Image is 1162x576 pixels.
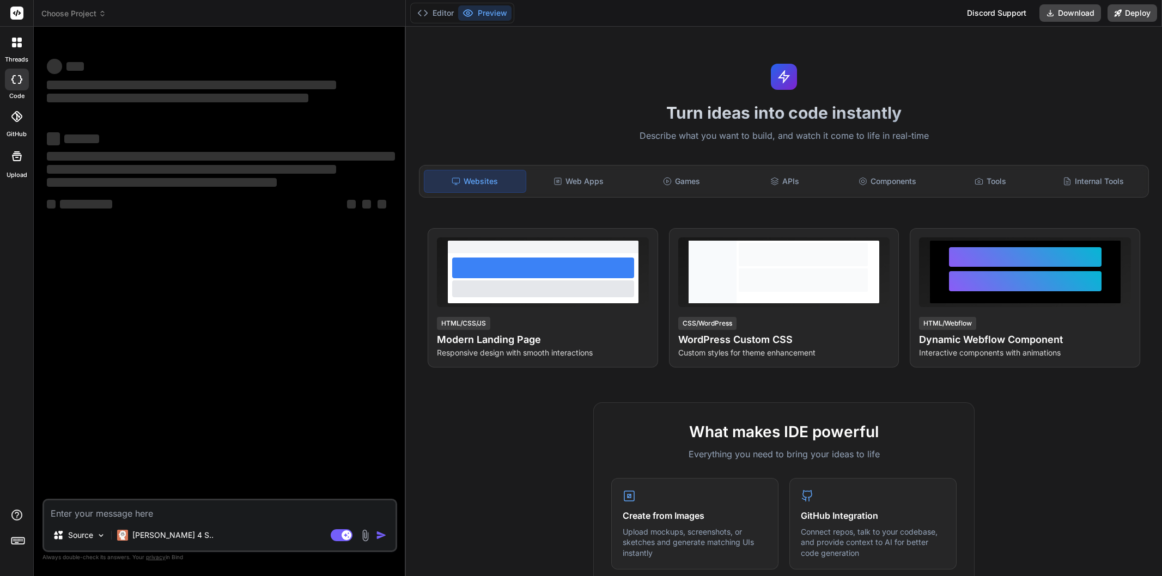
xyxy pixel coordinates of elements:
span: ‌ [64,134,99,143]
img: Pick Models [96,531,106,540]
button: Deploy [1108,4,1157,22]
span: ‌ [362,200,371,209]
img: icon [376,530,387,541]
p: Interactive components with animations [919,347,1131,358]
div: HTML/Webflow [919,317,976,330]
span: ‌ [47,59,62,74]
span: ‌ [66,62,84,71]
p: Responsive design with smooth interactions [437,347,649,358]
p: Everything you need to bring your ideas to life [611,448,957,461]
label: code [9,91,25,101]
span: privacy [146,554,166,560]
h4: Modern Landing Page [437,332,649,347]
span: ‌ [47,165,336,174]
span: ‌ [47,200,56,209]
p: Upload mockups, screenshots, or sketches and generate matching UIs instantly [623,526,767,559]
p: Source [68,530,93,541]
div: Games [631,170,732,193]
h4: Dynamic Webflow Component [919,332,1131,347]
span: ‌ [47,178,277,187]
img: attachment [359,529,372,542]
p: Connect repos, talk to your codebase, and provide context to AI for better code generation [801,526,945,559]
label: GitHub [7,130,27,139]
div: Internal Tools [1043,170,1144,193]
span: Choose Project [41,8,106,19]
div: Websites [424,170,526,193]
button: Download [1039,4,1101,22]
label: Upload [7,170,27,180]
h4: WordPress Custom CSS [678,332,890,347]
span: ‌ [47,94,308,102]
p: Custom styles for theme enhancement [678,347,890,358]
div: Components [837,170,938,193]
h4: GitHub Integration [801,509,945,522]
div: Tools [940,170,1041,193]
h4: Create from Images [623,509,767,522]
div: CSS/WordPress [678,317,737,330]
div: Web Apps [528,170,629,193]
div: APIs [734,170,835,193]
div: Discord Support [960,4,1033,22]
p: Always double-check its answers. Your in Bind [42,552,397,562]
span: ‌ [47,132,60,145]
span: ‌ [347,200,356,209]
span: ‌ [47,152,395,161]
span: ‌ [378,200,386,209]
p: [PERSON_NAME] 4 S.. [132,530,214,541]
button: Preview [458,5,512,21]
h2: What makes IDE powerful [611,420,957,443]
span: ‌ [47,81,336,89]
p: Describe what you want to build, and watch it come to life in real-time [412,129,1155,143]
span: ‌ [60,200,112,209]
img: Claude 4 Sonnet [117,530,128,541]
div: HTML/CSS/JS [437,317,490,330]
button: Editor [413,5,458,21]
h1: Turn ideas into code instantly [412,103,1155,122]
label: threads [5,55,28,64]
